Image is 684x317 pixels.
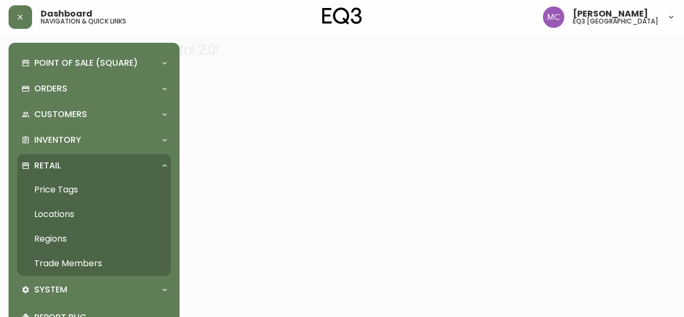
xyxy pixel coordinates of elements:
div: Customers [17,103,171,126]
h5: navigation & quick links [41,18,126,25]
div: Point of Sale (Square) [17,51,171,75]
img: 6dbdb61c5655a9a555815750a11666cc [543,6,564,28]
div: Retail [17,154,171,177]
h5: eq3 [GEOGRAPHIC_DATA] [573,18,658,25]
p: Inventory [34,134,81,146]
p: Customers [34,109,87,120]
div: Orders [17,77,171,100]
div: System [17,278,171,301]
p: Orders [34,83,67,95]
p: Point of Sale (Square) [34,57,138,69]
a: Price Tags [17,177,171,202]
img: logo [322,7,362,25]
div: Inventory [17,128,171,152]
span: [PERSON_NAME] [573,10,648,18]
a: Regions [17,227,171,251]
p: System [34,284,67,296]
p: Retail [34,160,61,172]
a: Trade Members [17,251,171,276]
span: Dashboard [41,10,92,18]
a: Locations [17,202,171,227]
